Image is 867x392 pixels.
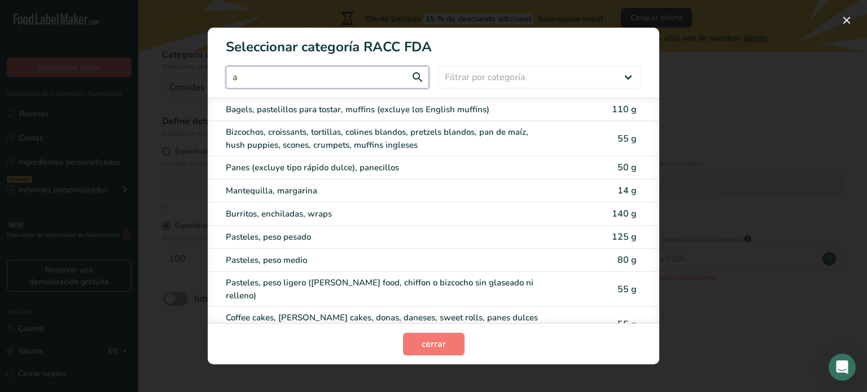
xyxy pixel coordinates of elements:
span: 14 g [618,184,637,197]
span: 110 g [612,103,637,116]
div: Open Intercom Messenger [829,354,856,381]
span: 55 g [618,133,637,145]
button: cerrar [403,333,465,355]
span: cerrar [422,337,446,351]
span: 55 g [618,318,637,331]
div: Panes (excluye tipo rápido dulce), panecillos [226,161,546,174]
span: 50 g [618,161,637,174]
span: 140 g [612,208,637,220]
div: Coffee cakes, [PERSON_NAME] cakes, donas, daneses, sweet rolls, panes dulces de tipo rápido [226,311,546,337]
div: Pasteles, peso ligero ([PERSON_NAME] food, chiffon o bizcocho sin glaseado ni relleno) [226,276,546,302]
span: 55 g [618,283,637,296]
h1: Seleccionar categoría RACC FDA [208,28,659,57]
div: Mantequilla, margarina [226,184,546,197]
div: Burritos, enchiladas, wraps [226,208,546,221]
div: Bizcochos, croissants, tortillas, colines blandos, pretzels blandos, pan de maíz, hush puppies, s... [226,126,546,151]
div: Pasteles, peso medio [226,254,546,267]
input: Escribe aquí para comenzar a buscar.. [226,66,429,89]
div: Pasteles, peso pesado [226,231,546,244]
span: 80 g [618,254,637,266]
div: Bagels, pastelillos para tostar, muffins (excluye los English muffins) [226,103,546,116]
span: 125 g [612,231,637,243]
